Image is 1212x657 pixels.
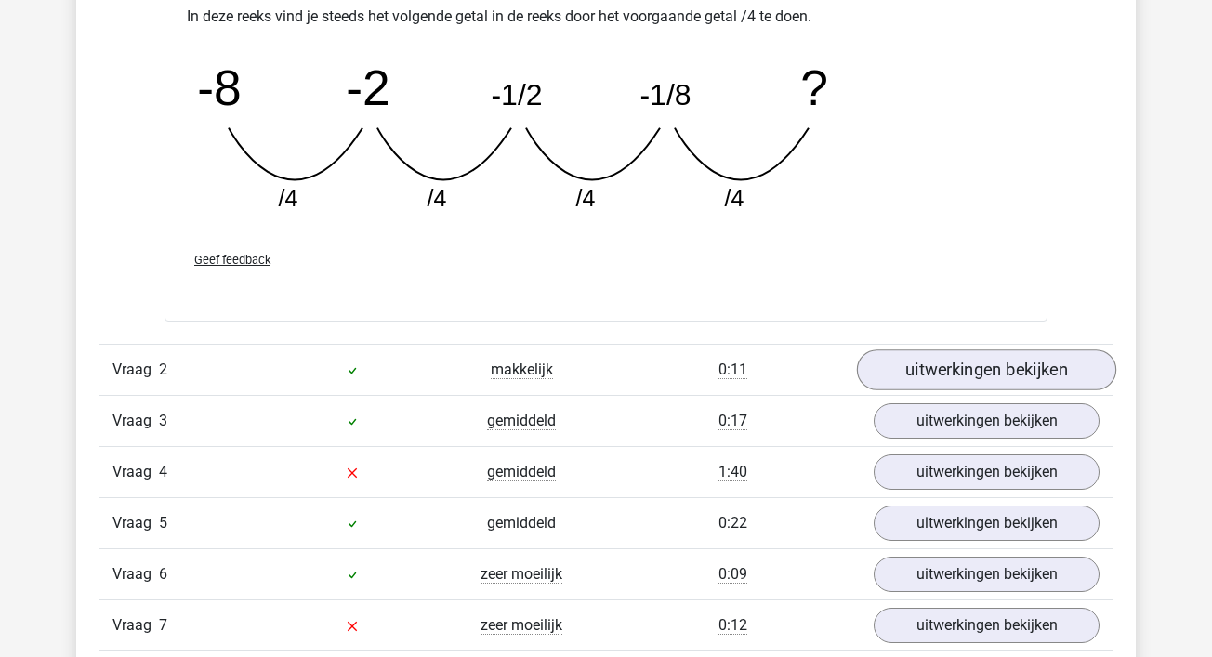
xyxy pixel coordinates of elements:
[197,59,241,114] tspan: -8
[159,565,167,583] span: 6
[639,77,691,111] tspan: -1/8
[112,563,159,585] span: Vraag
[718,616,747,635] span: 0:12
[112,461,159,483] span: Vraag
[874,454,1100,490] a: uitwerkingen bekijken
[491,77,542,111] tspan: -1/2
[428,185,447,211] tspan: /4
[725,185,744,211] tspan: /4
[159,463,167,480] span: 4
[112,614,159,637] span: Vraag
[800,59,828,114] tspan: ?
[159,361,167,378] span: 2
[718,514,747,532] span: 0:22
[346,59,389,114] tspan: -2
[481,565,562,584] span: zeer moeilijk
[159,412,167,429] span: 3
[874,557,1100,592] a: uitwerkingen bekijken
[874,403,1100,439] a: uitwerkingen bekijken
[159,514,167,532] span: 5
[718,463,747,481] span: 1:40
[279,185,298,211] tspan: /4
[487,463,556,481] span: gemiddeld
[718,361,747,379] span: 0:11
[576,185,596,211] tspan: /4
[159,616,167,634] span: 7
[718,412,747,430] span: 0:17
[112,359,159,381] span: Vraag
[491,361,553,379] span: makkelijk
[112,410,159,432] span: Vraag
[718,565,747,584] span: 0:09
[874,608,1100,643] a: uitwerkingen bekijken
[194,253,270,267] span: Geef feedback
[857,349,1116,390] a: uitwerkingen bekijken
[487,514,556,532] span: gemiddeld
[874,506,1100,541] a: uitwerkingen bekijken
[481,616,562,635] span: zeer moeilijk
[187,6,1025,28] p: In deze reeks vind je steeds het volgende getal in de reeks door het voorgaande getal /4 te doen.
[487,412,556,430] span: gemiddeld
[112,512,159,534] span: Vraag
